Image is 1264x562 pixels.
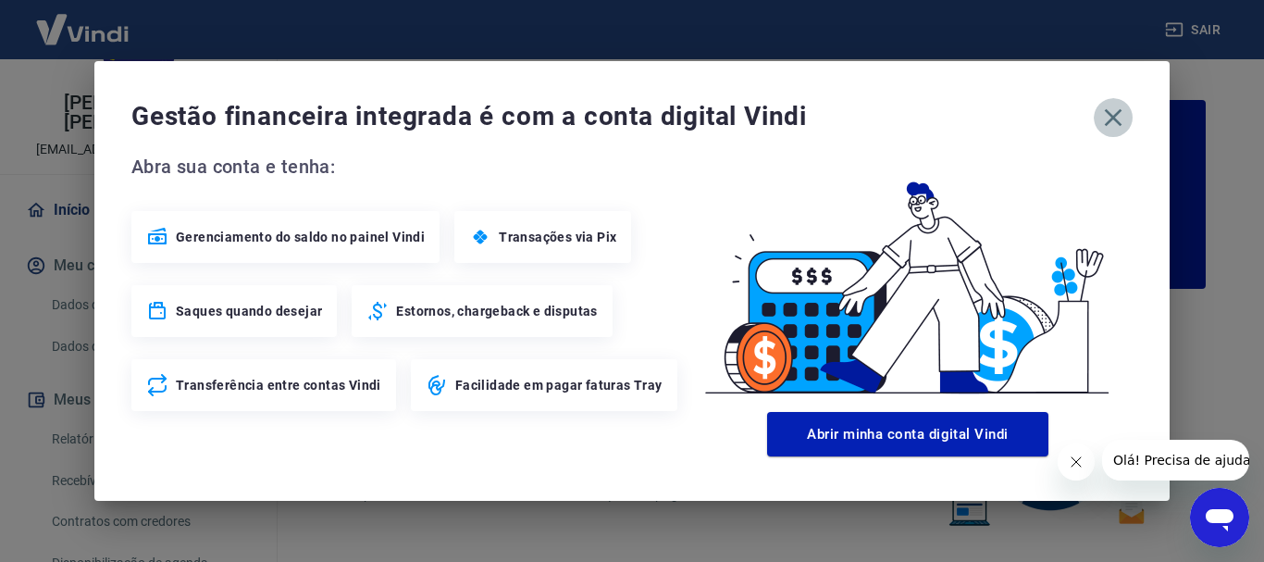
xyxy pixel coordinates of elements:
[131,152,683,181] span: Abra sua conta e tenha:
[176,302,322,320] span: Saques quando desejar
[396,302,597,320] span: Estornos, chargeback e disputas
[1058,443,1095,481] iframe: Fechar mensagem
[131,98,1094,135] span: Gestão financeira integrada é com a conta digital Vindi
[11,13,155,28] span: Olá! Precisa de ajuda?
[455,376,663,394] span: Facilidade em pagar faturas Tray
[499,228,616,246] span: Transações via Pix
[683,152,1133,405] img: Good Billing
[1190,488,1249,547] iframe: Botão para abrir a janela de mensagens
[767,412,1048,456] button: Abrir minha conta digital Vindi
[176,376,381,394] span: Transferência entre contas Vindi
[176,228,425,246] span: Gerenciamento do saldo no painel Vindi
[1102,440,1249,481] iframe: Mensagem da empresa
